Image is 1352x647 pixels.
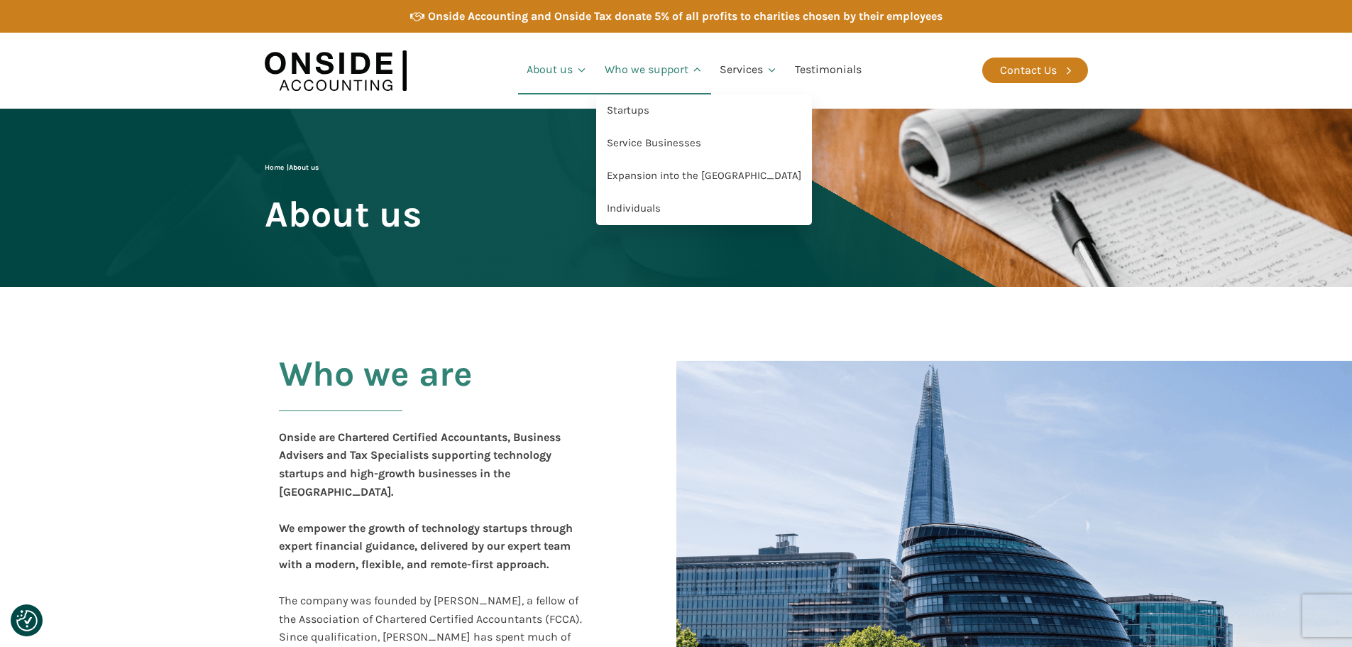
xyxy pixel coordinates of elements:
[596,160,812,192] a: Expansion into the [GEOGRAPHIC_DATA]
[786,46,870,94] a: Testimonials
[279,430,561,499] b: Onside are Chartered Certified Accountants, Business Advisers and Tax Specialists supporting tech...
[265,163,284,172] a: Home
[279,521,573,553] b: We empower the growth of technology startups through expert financial guidance
[265,195,422,234] span: About us
[596,46,712,94] a: Who we support
[289,163,319,172] span: About us
[265,163,319,172] span: |
[982,58,1088,83] a: Contact Us
[596,94,812,127] a: Startups
[16,610,38,631] img: Revisit consent button
[279,539,571,571] b: , delivered by our expert team with a modern, flexible, and remote-first approach.
[711,46,786,94] a: Services
[596,127,812,160] a: Service Businesses
[16,610,38,631] button: Consent Preferences
[518,46,596,94] a: About us
[1000,61,1057,80] div: Contact Us
[265,43,407,98] img: Onside Accounting
[279,354,473,428] h2: Who we are
[596,192,812,225] a: Individuals
[428,7,942,26] div: Onside Accounting and Onside Tax donate 5% of all profits to charities chosen by their employees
